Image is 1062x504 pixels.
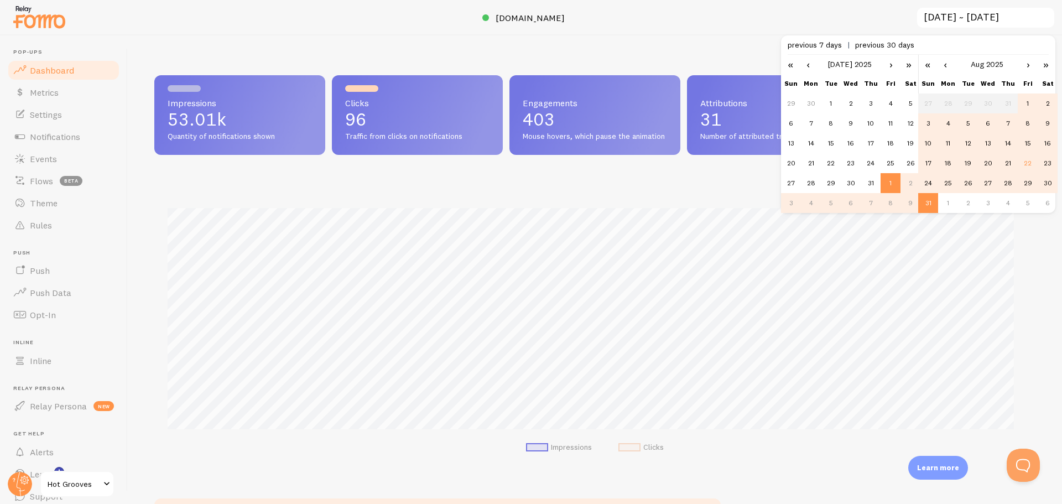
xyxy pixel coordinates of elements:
[12,3,67,31] img: fomo-relay-logo-orange.svg
[978,133,998,153] td: 2025. 08. 13.
[918,173,938,193] td: 2025. 08. 24.
[900,113,920,133] td: 2025. 07. 12.
[978,113,998,133] td: 2025. 08. 06.
[801,74,821,93] th: Mon
[13,339,121,346] span: Inline
[861,74,881,93] th: Thu
[918,93,938,113] td: 2025. 07. 27.
[821,113,841,133] td: 2025. 07. 08.
[900,193,920,213] td: 2025. 08. 09.
[917,463,959,473] p: Learn more
[30,469,53,480] span: Learn
[1018,74,1038,93] th: Fri
[971,59,984,69] a: Aug
[526,443,592,453] li: Impressions
[918,153,938,173] td: 2025. 08. 17.
[900,173,920,193] td: 2025. 08. 02.
[801,133,821,153] td: 2025. 07. 14.
[958,173,978,193] td: 2025. 08. 26.
[938,113,958,133] td: 2025. 08. 04.
[1038,173,1058,193] td: 2025. 08. 30.
[781,133,801,153] td: 2025. 07. 13.
[7,192,121,214] a: Theme
[7,282,121,304] a: Push Data
[938,153,958,173] td: 2025. 08. 18.
[881,193,900,213] td: 2025. 08. 08.
[998,193,1018,213] td: 2025. 09. 04.
[900,153,920,173] td: 2025. 07. 26.
[958,93,978,113] td: 2025. 07. 29.
[986,59,1003,69] a: 2025
[841,74,861,93] th: Wed
[821,93,841,113] td: 2025. 07. 01.
[908,456,968,480] div: Learn more
[918,193,938,213] td: 2025. 08. 31.
[30,153,57,164] span: Events
[48,477,100,491] span: Hot Grooves
[855,40,914,50] span: previous 30 days
[781,173,801,193] td: 2025. 07. 27.
[841,113,861,133] td: 2025. 07. 09.
[821,193,841,213] td: 2025. 08. 05.
[1018,133,1038,153] td: 2025. 08. 15.
[900,74,920,93] th: Sat
[938,93,958,113] td: 2025. 07. 28.
[13,49,121,56] span: Pop-ups
[30,198,58,209] span: Theme
[7,395,121,417] a: Relay Persona new
[918,55,937,74] a: «
[958,74,978,93] th: Tue
[998,153,1018,173] td: 2025. 08. 21.
[30,401,87,412] span: Relay Persona
[1018,113,1038,133] td: 2025. 08. 08.
[821,133,841,153] td: 2025. 07. 15.
[345,111,490,128] p: 96
[978,193,998,213] td: 2025. 09. 03.
[1038,74,1058,93] th: Sat
[998,133,1018,153] td: 2025. 08. 14.
[841,93,861,113] td: 2025. 07. 02.
[937,55,954,74] a: ‹
[881,74,900,93] th: Fri
[30,265,50,276] span: Push
[841,153,861,173] td: 2025. 07. 23.
[881,93,900,113] td: 2025. 07. 04.
[938,173,958,193] td: 2025. 08. 25.
[7,148,121,170] a: Events
[918,74,938,93] th: Sun
[781,153,801,173] td: 2025. 07. 20.
[900,93,920,113] td: 2025. 07. 05.
[828,59,852,69] a: [DATE]
[30,309,56,320] span: Opt-In
[881,113,900,133] td: 2025. 07. 11.
[978,74,998,93] th: Wed
[523,132,667,142] span: Mouse hovers, which pause the animation
[523,98,667,107] span: Engagements
[7,304,121,326] a: Opt-In
[938,193,958,213] td: 2025. 09. 01.
[821,153,841,173] td: 2025. 07. 22.
[978,93,998,113] td: 2025. 07. 30.
[821,173,841,193] td: 2025. 07. 29.
[345,132,490,142] span: Traffic from clicks on notifications
[1018,153,1038,173] td: 2025. 08. 22.
[700,98,845,107] span: Attributions
[40,471,114,497] a: Hot Grooves
[30,65,74,76] span: Dashboard
[1018,193,1038,213] td: 2025. 09. 05.
[861,113,881,133] td: 2025. 07. 10.
[345,98,490,107] span: Clicks
[13,250,121,257] span: Push
[13,385,121,392] span: Relay Persona
[801,93,821,113] td: 2025. 06. 30.
[855,59,872,69] a: 2025
[841,133,861,153] td: 2025. 07. 16.
[168,111,312,128] p: 53.01k
[1038,133,1058,153] td: 2025. 08. 16.
[861,93,881,113] td: 2025. 07. 03.
[30,131,80,142] span: Notifications
[93,401,114,411] span: new
[998,173,1018,193] td: 2025. 08. 28.
[801,173,821,193] td: 2025. 07. 28.
[998,93,1018,113] td: 2025. 07. 31.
